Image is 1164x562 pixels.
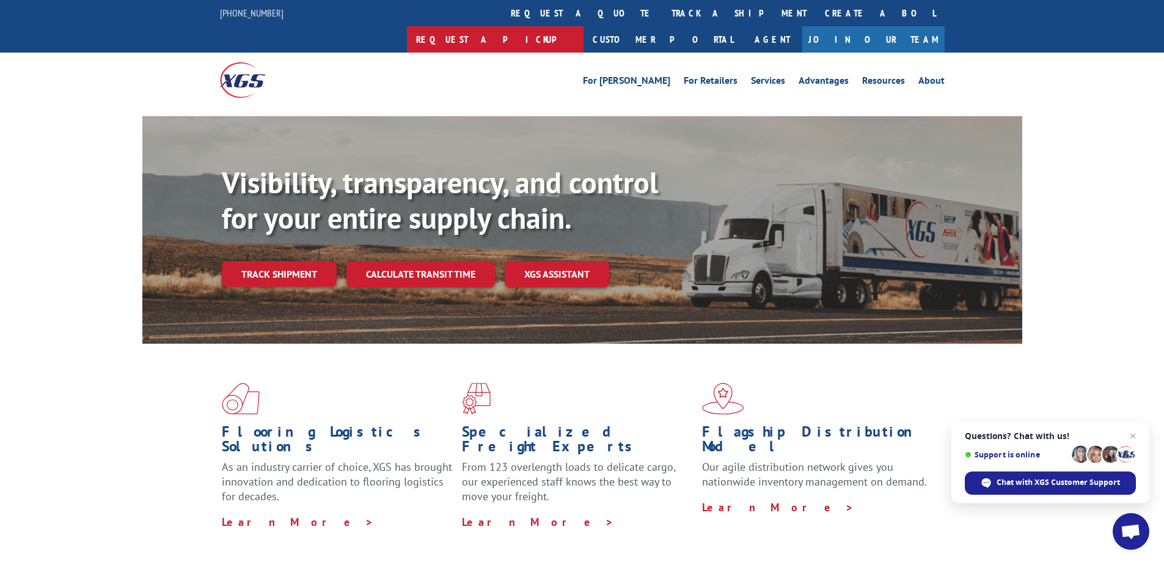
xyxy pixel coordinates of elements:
span: Our agile distribution network gives you nationwide inventory management on demand. [702,460,927,489]
span: Support is online [965,450,1067,459]
span: As an industry carrier of choice, XGS has brought innovation and dedication to flooring logistics... [222,460,452,503]
img: xgs-icon-total-supply-chain-intelligence-red [222,383,260,415]
a: Join Our Team [802,26,945,53]
a: Calculate transit time [346,261,495,287]
a: Open chat [1113,513,1149,550]
h1: Flooring Logistics Solutions [222,424,453,460]
a: Agent [742,26,802,53]
a: Learn More > [462,515,614,529]
a: Customer Portal [584,26,742,53]
span: Chat with XGS Customer Support [997,477,1120,488]
a: Learn More > [702,500,854,514]
a: About [918,76,945,89]
a: [PHONE_NUMBER] [220,7,284,19]
a: Track shipment [222,261,337,287]
a: Services [751,76,785,89]
a: XGS ASSISTANT [505,261,609,287]
h1: Flagship Distribution Model [702,424,933,460]
img: xgs-icon-flagship-distribution-model-red [702,383,744,415]
a: Resources [862,76,905,89]
h1: Specialized Freight Experts [462,424,693,460]
a: Request a pickup [407,26,584,53]
p: From 123 overlength loads to delicate cargo, our experienced staff knows the best way to move you... [462,460,693,514]
b: Visibility, transparency, and control for your entire supply chain. [222,163,658,237]
a: For Retailers [684,76,738,89]
a: Learn More > [222,515,374,529]
img: xgs-icon-focused-on-flooring-red [462,383,491,415]
span: Questions? Chat with us! [965,431,1136,441]
a: Advantages [799,76,849,89]
span: Chat with XGS Customer Support [965,471,1136,495]
a: For [PERSON_NAME] [583,76,670,89]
